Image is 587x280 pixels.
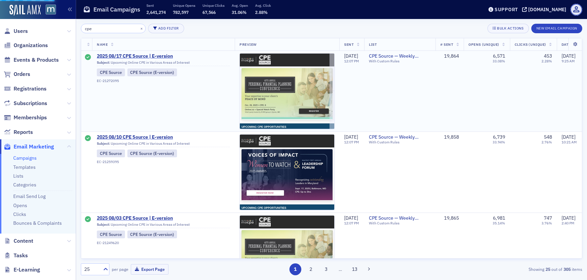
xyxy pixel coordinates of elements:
[13,173,23,179] a: Lists
[4,42,48,49] a: Organizations
[97,222,230,228] div: Upcoming Online CPE in Various Areas of Interest
[4,56,59,64] a: Events & Products
[562,221,574,225] time: 2:40 PM
[232,3,248,8] p: Avg. Open
[41,4,56,16] a: View Homepage
[97,42,108,47] span: Name
[495,6,518,13] div: Support
[344,134,358,140] span: [DATE]
[232,9,247,15] span: 31.06%
[544,53,552,59] div: 453
[468,42,499,47] span: Opens (Unique)
[541,140,552,144] div: 2.76%
[544,134,552,140] div: 548
[4,252,28,259] a: Tasks
[369,221,431,225] div: With Custom Rules
[81,24,146,33] input: Search…
[541,59,552,63] div: 2.28%
[97,241,230,245] div: EC-21249620
[487,24,529,33] button: Bulk Actions
[146,9,166,15] span: 2,641,274
[289,263,301,275] button: 1
[320,263,332,275] button: 3
[562,215,575,221] span: [DATE]
[173,3,195,8] p: Unique Opens
[493,140,505,144] div: 33.94%
[13,193,46,199] a: Email Send Log
[544,266,551,272] strong: 25
[344,215,358,221] span: [DATE]
[202,3,225,8] p: Unique Clicks
[14,143,54,151] span: Email Marketing
[369,140,431,144] div: With Custom Rules
[4,114,47,121] a: Memberships
[14,100,47,107] span: Subscriptions
[497,26,523,30] div: Bulk Actions
[493,134,505,140] div: 6,739
[97,134,230,140] a: 2025 08/10 CPE Source | E-version
[14,42,48,49] span: Organizations
[4,100,47,107] a: Subscriptions
[127,231,177,238] div: CPE Source (E-version)
[85,54,91,61] div: Sent
[562,266,572,272] strong: 305
[541,221,552,225] div: 3.76%
[10,5,41,16] img: SailAMX
[369,59,431,63] div: With Custom Rules
[4,85,47,93] a: Registrations
[336,266,345,272] span: …
[13,164,36,170] a: Templates
[14,27,28,35] span: Users
[344,53,358,59] span: [DATE]
[369,53,431,59] a: CPE Source — Weekly Upcoming CPE Course List
[305,263,317,275] button: 2
[14,114,47,121] span: Memberships
[97,79,230,83] div: EC-21272095
[570,4,582,16] span: Profile
[522,7,569,12] button: [DOMAIN_NAME]
[14,128,33,136] span: Reports
[493,221,505,225] div: 35.14%
[369,215,431,221] span: CPE Source — Weekly Upcoming CPE Course List
[97,215,230,221] a: 2025 08/03 CPE Source | E-version
[148,24,184,33] button: Add Filter
[369,134,431,140] a: CPE Source — Weekly Upcoming CPE Course List
[344,42,354,47] span: Sent
[4,237,33,245] a: Content
[139,25,145,31] button: ×
[131,264,168,275] button: Export Page
[85,135,91,142] div: Sent
[97,53,230,59] a: 2025 08/17 CPE Source | E-version
[255,9,268,15] span: 2.88%
[127,149,177,157] div: CPE Source (E-version)
[440,215,459,221] div: 19,865
[13,220,62,226] a: Bounces & Complaints
[97,231,125,238] div: CPE Source
[97,141,230,147] div: Upcoming Online CPE in Various Areas of Interest
[562,53,575,59] span: [DATE]
[562,59,575,63] time: 9:25 AM
[493,215,505,221] div: 6,981
[97,60,230,66] div: Upcoming Online CPE in Various Areas of Interest
[14,237,33,245] span: Content
[97,222,110,227] span: Subject:
[14,56,59,64] span: Events & Products
[4,71,30,78] a: Orders
[14,252,28,259] span: Tasks
[369,42,377,47] span: List
[4,27,28,35] a: Users
[85,216,91,223] div: Sent
[14,71,30,78] span: Orders
[112,266,128,272] label: per page
[544,215,552,221] div: 747
[202,9,216,15] span: 67,566
[4,143,54,151] a: Email Marketing
[531,25,582,31] a: New Email Campaign
[127,68,177,76] div: CPE Source (E-version)
[562,140,577,144] time: 10:21 AM
[97,141,110,146] span: Subject:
